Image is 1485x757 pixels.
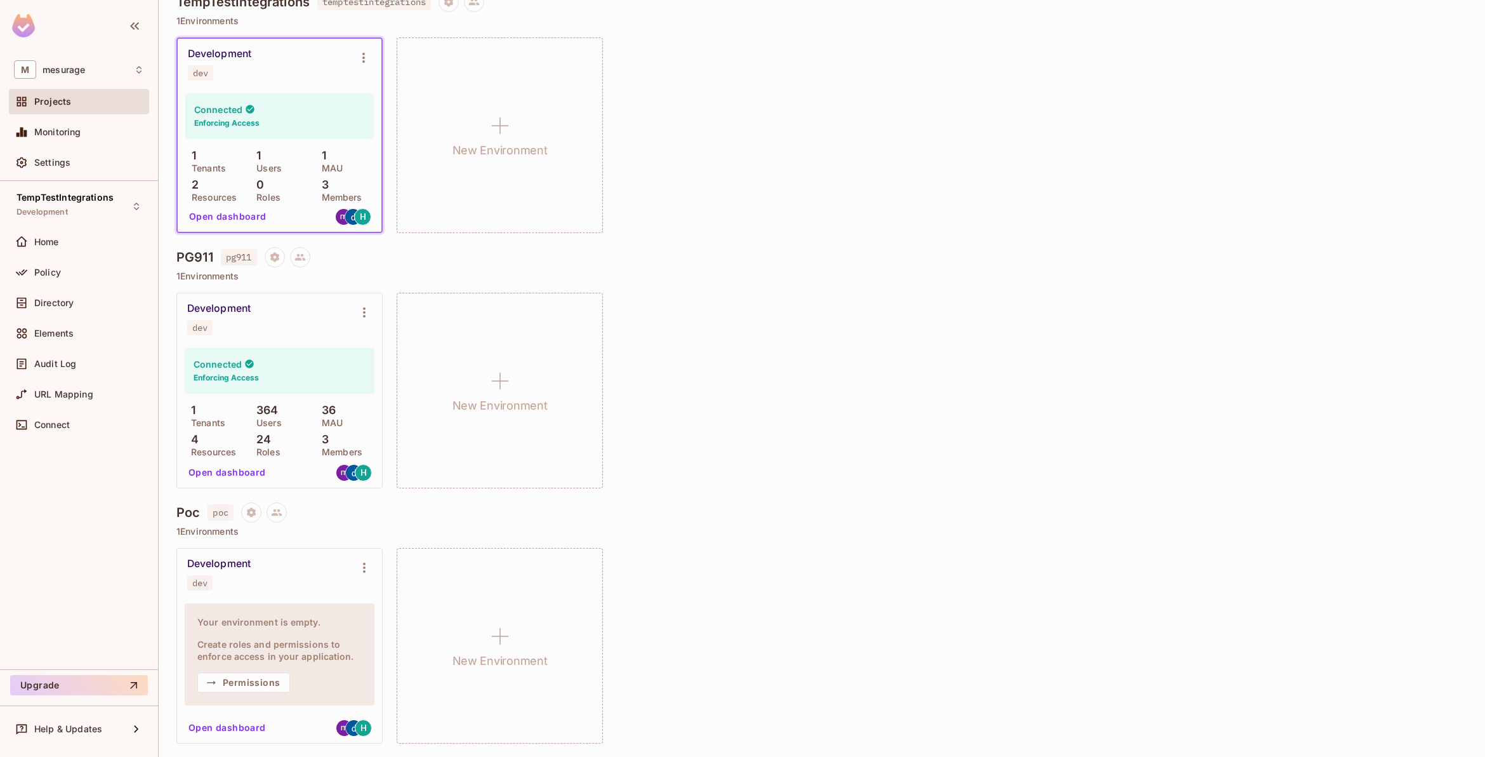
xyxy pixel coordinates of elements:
span: Project settings [241,509,261,521]
div: dev [193,68,208,78]
button: Open dashboard [183,718,271,738]
p: Resources [185,447,236,457]
h4: Connected [194,104,242,116]
p: Roles [250,192,280,203]
h1: New Environment [452,652,548,671]
span: TempTestIntegrations [16,192,114,203]
p: Members [315,447,362,457]
img: gcl911pg@gmail.com [346,720,362,736]
h1: New Environment [452,396,548,415]
p: Tenants [185,163,226,173]
p: 1 Environments [176,526,1467,537]
button: Upgrade [10,675,148,695]
button: Permissions [197,673,290,693]
span: M [14,60,36,79]
p: 364 [250,404,279,417]
p: 24 [250,433,271,446]
span: poc [208,504,233,521]
span: pg911 [221,249,257,265]
p: 1 Environments [176,271,1467,281]
span: URL Mapping [34,389,93,399]
span: H [360,723,367,732]
span: Workspace: mesurage [43,65,85,75]
img: mathieuhameljob@gmail.com [336,465,352,481]
p: MAU [315,163,343,173]
div: Development [187,558,251,570]
p: Users [250,418,282,428]
img: mathieuhameljob@gmail.com [336,720,352,736]
div: Development [188,48,251,60]
h4: Poc [176,505,200,520]
button: Open dashboard [183,462,271,483]
p: 1 [250,149,261,162]
p: 36 [315,404,336,417]
p: MAU [315,418,343,428]
span: Projects [34,97,71,107]
h4: PG911 [176,250,213,265]
p: Tenants [185,418,225,428]
span: Audit Log [34,359,76,369]
span: Connect [34,420,70,430]
p: 1 [185,149,196,162]
h4: Connected [194,358,242,370]
p: Users [250,163,282,173]
p: Resources [185,192,237,203]
p: 4 [185,433,199,446]
h6: Enforcing Access [194,372,259,384]
span: Project settings [265,253,285,265]
span: Monitoring [34,127,81,137]
span: Directory [34,298,74,308]
div: Development [187,302,251,315]
img: gcl911pg@gmail.com [345,209,361,225]
div: dev [192,578,208,588]
h4: Your environment is empty. [197,616,362,628]
p: 1 [315,149,326,162]
img: gcl911pg@gmail.com [346,465,362,481]
img: SReyMgAAAABJRU5ErkJggg== [12,14,35,37]
p: 2 [185,178,199,191]
p: Roles [250,447,280,457]
h1: New Environment [452,141,548,160]
p: 1 Environments [176,16,1467,26]
p: 3 [315,433,329,446]
span: Elements [34,328,74,338]
span: Help & Updates [34,724,102,734]
p: Members [315,192,362,203]
div: dev [192,323,208,333]
button: Environment settings [352,300,377,325]
button: Environment settings [351,45,376,70]
span: H [360,212,366,221]
p: 0 [250,178,264,191]
span: Home [34,237,59,247]
button: Open dashboard [184,206,272,227]
span: Settings [34,157,70,168]
span: H [360,468,367,477]
h4: Create roles and permissions to enforce access in your application. [197,638,362,662]
h6: Enforcing Access [194,117,260,129]
button: Environment settings [352,555,377,580]
p: 3 [315,178,329,191]
span: Policy [34,267,61,278]
span: Development [16,207,68,217]
img: mathieuhameljob@gmail.com [336,209,352,225]
p: 1 [185,404,195,417]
